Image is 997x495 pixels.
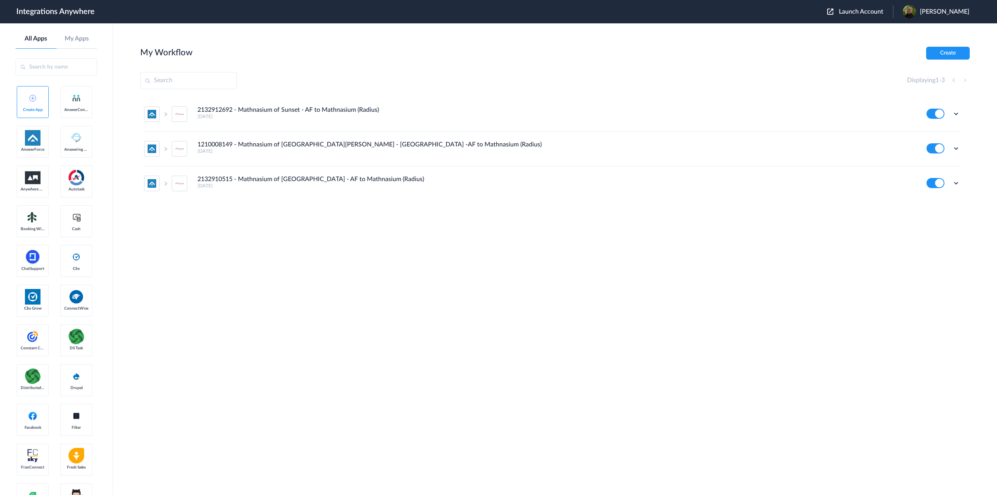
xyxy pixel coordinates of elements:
button: Create [926,47,970,60]
span: Fresh Sales [64,465,88,470]
a: My Apps [56,35,97,42]
span: ChatSupport [21,266,45,271]
img: Setmore_Logo.svg [25,210,41,224]
span: Clio [64,266,88,271]
img: Clio.jpg [25,289,41,305]
h1: Integrations Anywhere [16,7,95,16]
span: AnswerForce [21,147,45,152]
span: Launch Account [839,9,883,15]
span: Drupal [64,386,88,390]
img: answerconnect-logo.svg [72,93,81,103]
img: facebook-logo.svg [28,411,37,421]
span: FranConnect [21,465,45,470]
span: Clio Grow [21,306,45,311]
img: aww.png [25,171,41,184]
span: [PERSON_NAME] [920,8,969,16]
img: chatsupport-icon.svg [25,249,41,265]
h2: My Workflow [140,48,192,58]
img: drupal-logo.svg [72,372,81,381]
span: 1 [935,77,939,83]
span: ConnectWise [64,306,88,311]
h5: [DATE] [197,183,916,188]
span: Answering Service [64,147,88,152]
input: Search by name [16,58,97,76]
span: DS Task [64,346,88,351]
img: FranConnect.png [25,448,41,463]
img: connectwise.png [69,289,84,304]
h4: Displaying - [907,77,945,84]
input: Search [140,72,237,89]
a: All Apps [16,35,56,42]
img: e342a663-7b1d-4387-b497-4ed88548d0b3.jpeg [903,5,916,18]
img: add-icon.svg [29,95,36,102]
img: freshsales.png [69,448,84,463]
span: 3 [941,77,945,83]
span: AnswerConnect [64,107,88,112]
img: constant-contact.svg [25,329,41,344]
span: Anywhere Works [21,187,45,192]
span: Constant Contact [21,346,45,351]
h4: 1210008149 - Mathnasium of [GEOGRAPHIC_DATA][PERSON_NAME] - [GEOGRAPHIC_DATA] -AF to Mathnasium (... [197,141,542,148]
h4: 2132912692 - Mathnasium of Sunset - AF to Mathnasium (Radius) [197,106,379,114]
span: Distributed Source [21,386,45,390]
span: Filter [64,425,88,430]
h5: [DATE] [197,148,916,154]
span: Booking Widget [21,227,45,231]
span: Facebook [21,425,45,430]
img: clio-logo.svg [72,252,81,262]
img: distributedSource.png [25,368,41,384]
button: Launch Account [827,8,893,16]
span: Cash [64,227,88,231]
span: Autotask [64,187,88,192]
span: Create App [21,107,45,112]
img: autotask.png [69,170,84,185]
img: filter.png [69,409,84,423]
img: af-app-logo.svg [25,130,41,146]
img: launch-acct-icon.svg [827,9,833,15]
img: Answering_service.png [69,130,84,146]
h5: [DATE] [197,114,916,119]
img: cash-logo.svg [72,213,81,222]
h4: 2132910515 - Mathnasium of [GEOGRAPHIC_DATA] - AF to Mathnasium (Radius) [197,176,424,183]
img: distributedSource.png [69,329,84,344]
